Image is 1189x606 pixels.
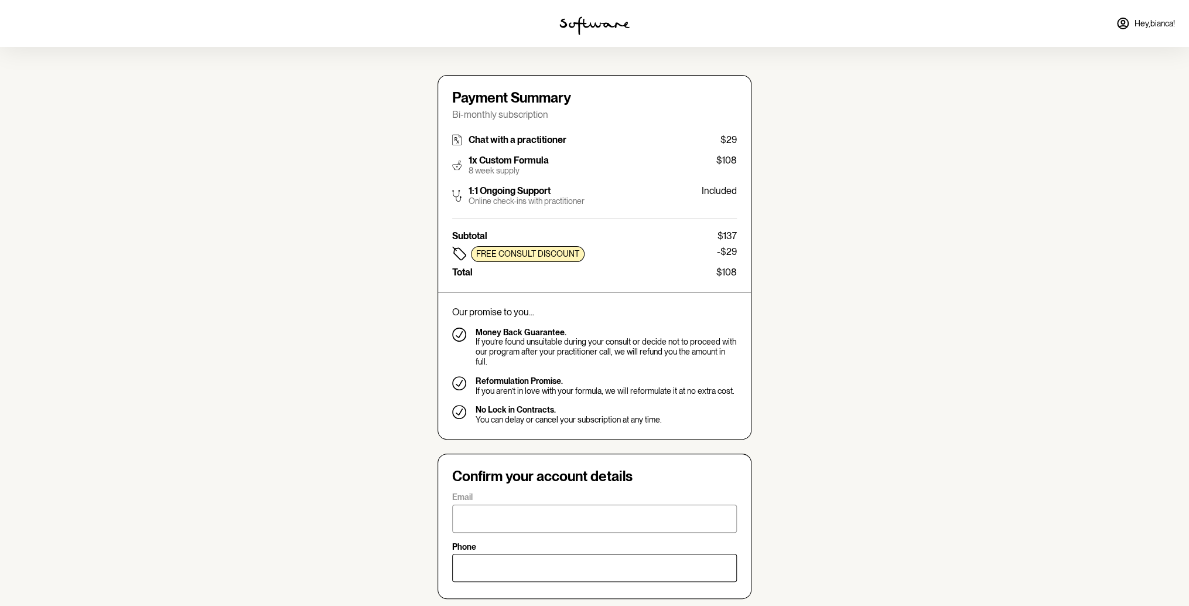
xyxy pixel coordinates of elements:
[476,415,662,425] p: You can delay or cancel your subscription at any time.
[476,249,579,259] p: Free consult discount
[476,386,734,396] p: If you aren’t in love with your formula, we will reformulate it at no extra cost.
[476,405,662,415] p: No Lock in Contracts.
[452,134,462,145] img: rx.66c3f86e40d40b9a5fce4457888fba40.svg
[702,185,737,196] p: Included
[452,90,737,107] h4: Payment Summary
[469,134,566,145] p: Chat with a practitioner
[452,109,737,120] p: Bi-monthly subscription
[452,405,466,419] img: tick-v2.e161c03b886f2161ea3cde8d60c66ff5.svg
[476,328,737,338] p: Money Back Guarantee.
[720,134,737,145] p: $29
[1109,9,1182,38] a: Hey,bianca!
[452,230,487,241] p: Subtotal
[452,328,466,342] img: tick-v2.e161c03b886f2161ea3cde8d60c66ff5.svg
[452,468,737,485] h4: Confirm your account details
[716,155,737,166] p: $108
[452,155,462,176] img: pestle.f16909dd4225f63b0d6ee9b76b35a287.svg
[452,376,466,390] img: tick-v2.e161c03b886f2161ea3cde8d60c66ff5.svg
[1135,19,1175,29] span: Hey, bianca !
[452,267,473,278] p: Total
[469,166,549,176] p: 8 week supply
[717,230,737,241] p: $137
[469,196,585,206] p: Online check-ins with practitioner
[452,307,737,318] p: Our promise to you...
[452,185,462,206] img: stethoscope.5f141d3bcbac86e61a2636bce6edb64e.svg
[716,267,737,278] p: $108
[452,542,476,552] p: Phone
[469,155,549,166] p: 1x Custom Formula
[559,16,630,35] img: software logo
[452,492,473,502] p: Email
[717,246,737,262] p: -$29
[469,185,585,196] p: 1:1 Ongoing Support
[476,337,737,366] p: If you’re found unsuitable during your consult or decide not to proceed with our program after yo...
[476,376,734,386] p: Reformulation Promise.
